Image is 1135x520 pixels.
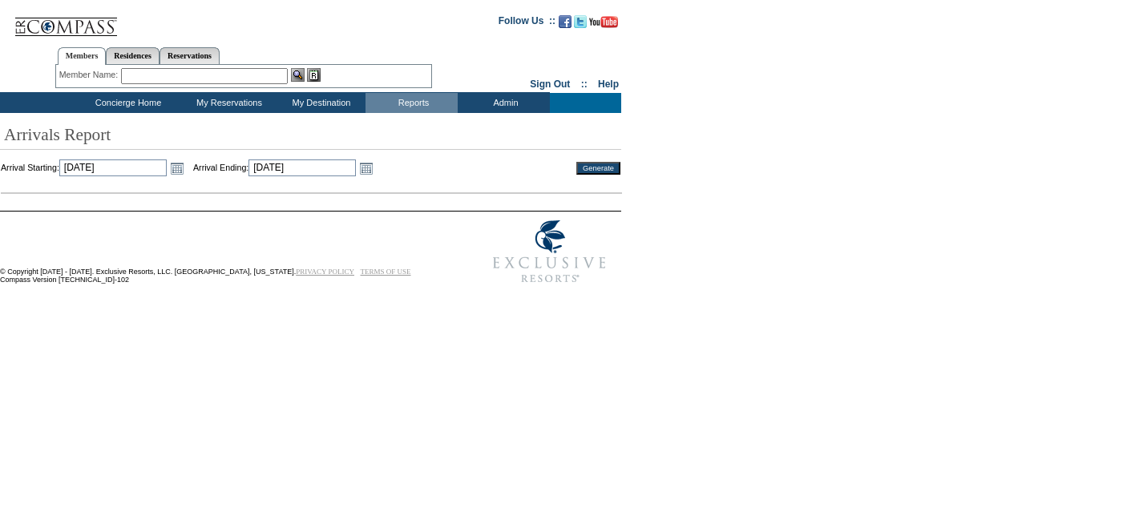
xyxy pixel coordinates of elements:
a: Open the calendar popup. [168,159,186,177]
a: PRIVACY POLICY [296,268,354,276]
img: Exclusive Resorts [478,212,621,292]
img: Follow us on Twitter [574,15,587,28]
div: Member Name: [59,68,121,82]
td: Admin [458,93,550,113]
a: Members [58,47,107,65]
a: TERMS OF USE [361,268,411,276]
span: :: [581,79,588,90]
td: Arrival Starting: Arrival Ending: [1,159,555,177]
a: Become our fan on Facebook [559,20,572,30]
td: Follow Us :: [499,14,555,33]
a: Help [598,79,619,90]
td: Concierge Home [71,93,181,113]
a: Follow us on Twitter [574,20,587,30]
img: View [291,68,305,82]
a: Reservations [160,47,220,64]
a: Residences [106,47,160,64]
td: My Destination [273,93,366,113]
img: Subscribe to our YouTube Channel [589,16,618,28]
a: Sign Out [530,79,570,90]
img: Compass Home [14,4,118,37]
a: Open the calendar popup. [357,159,375,177]
td: Reports [366,93,458,113]
img: Become our fan on Facebook [559,15,572,28]
input: Generate [576,162,620,175]
a: Subscribe to our YouTube Channel [589,20,618,30]
td: My Reservations [181,93,273,113]
img: Reservations [307,68,321,82]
